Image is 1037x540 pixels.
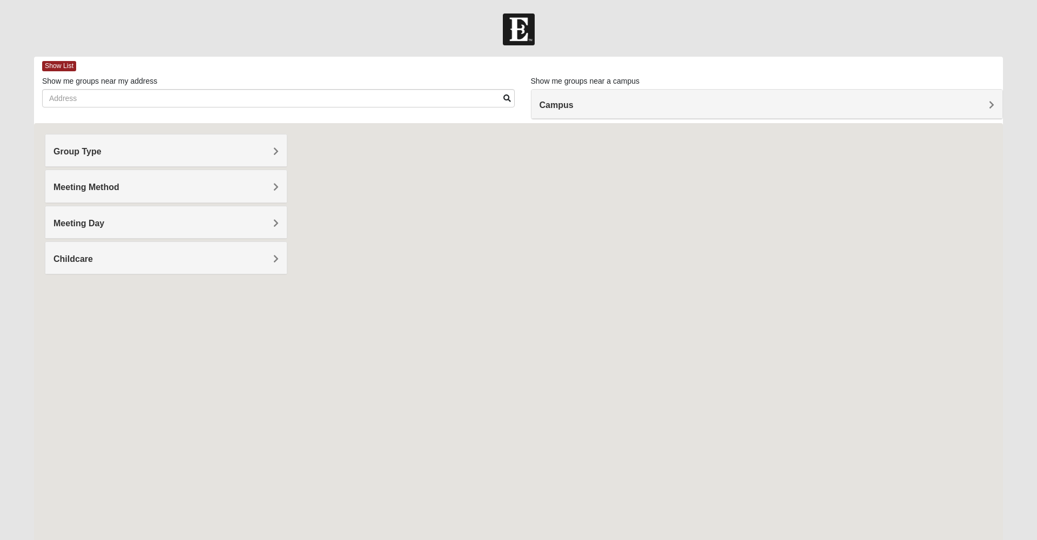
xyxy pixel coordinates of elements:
[45,170,287,202] div: Meeting Method
[53,219,104,228] span: Meeting Day
[540,100,574,110] span: Campus
[53,254,93,264] span: Childcare
[531,76,640,86] label: Show me groups near a campus
[42,89,515,107] input: Address
[531,90,1003,119] div: Campus
[42,76,157,86] label: Show me groups near my address
[42,61,76,71] span: Show List
[53,183,119,192] span: Meeting Method
[45,134,287,166] div: Group Type
[503,13,535,45] img: Church of Eleven22 Logo
[45,242,287,274] div: Childcare
[53,147,102,156] span: Group Type
[45,206,287,238] div: Meeting Day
